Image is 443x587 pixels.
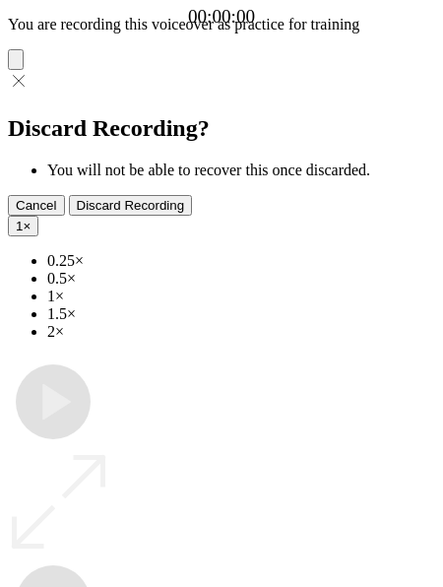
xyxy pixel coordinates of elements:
li: 2× [47,323,435,341]
span: 1 [16,219,23,233]
li: 1.5× [47,305,435,323]
button: Cancel [8,195,65,216]
h2: Discard Recording? [8,115,435,142]
a: 00:00:00 [188,6,255,28]
p: You are recording this voiceover as practice for training [8,16,435,33]
button: Discard Recording [69,195,193,216]
li: You will not be able to recover this once discarded. [47,162,435,179]
li: 1× [47,288,435,305]
li: 0.25× [47,252,435,270]
button: 1× [8,216,38,236]
li: 0.5× [47,270,435,288]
